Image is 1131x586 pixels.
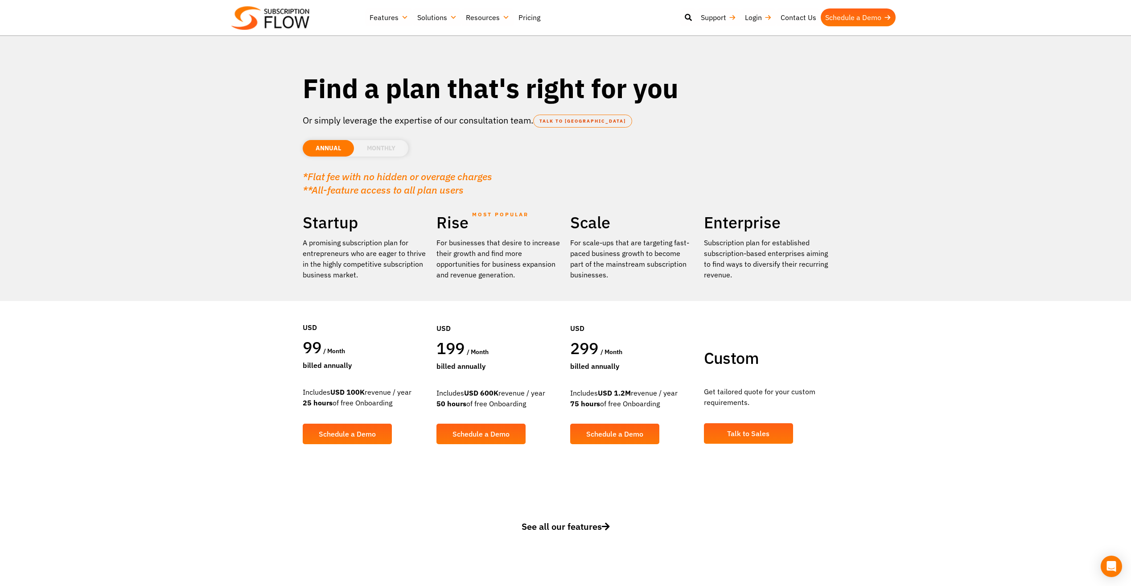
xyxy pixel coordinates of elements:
[704,237,829,280] p: Subscription plan for established subscription-based enterprises aiming to find ways to diversify...
[461,8,514,26] a: Resources
[533,115,632,128] a: TALK TO [GEOGRAPHIC_DATA]
[600,348,622,356] span: / month
[821,8,896,26] a: Schedule a Demo
[365,8,413,26] a: Features
[303,71,829,105] h1: Find a plan that's right for you
[303,114,829,127] p: Or simply leverage the expertise of our consultation team.
[704,423,793,444] a: Talk to Sales
[303,398,333,407] strong: 25 hours
[303,140,354,157] li: ANNUAL
[303,295,428,337] div: USD
[436,361,561,371] div: Billed Annually
[436,399,466,408] strong: 50 hours
[323,347,345,355] span: / month
[452,430,510,437] span: Schedule a Demo
[570,338,599,359] span: 299
[570,212,695,233] h2: Scale
[303,520,829,547] a: See all our features
[598,388,631,397] strong: USD 1.2M
[464,388,498,397] strong: USD 600K
[467,348,489,356] span: / month
[570,399,600,408] strong: 75 hours
[586,430,643,437] span: Schedule a Demo
[570,424,659,444] a: Schedule a Demo
[303,360,428,371] div: Billed Annually
[303,424,392,444] a: Schedule a Demo
[354,140,408,157] li: MONTHLY
[514,8,545,26] a: Pricing
[231,6,309,30] img: Subscriptionflow
[436,424,526,444] a: Schedule a Demo
[303,337,322,358] span: 99
[303,170,492,183] em: *Flat fee with no hidden or overage charges
[776,8,821,26] a: Contact Us
[1101,556,1122,577] div: Open Intercom Messenger
[704,347,759,368] span: Custom
[436,338,465,359] span: 199
[570,296,695,338] div: USD
[472,204,529,225] span: MOST POPULAR
[570,237,695,280] div: For scale-ups that are targeting fast-paced business growth to become part of the mainstream subs...
[727,430,769,437] span: Talk to Sales
[303,183,464,196] em: **All-feature access to all plan users
[740,8,776,26] a: Login
[436,388,561,409] div: Includes revenue / year of free Onboarding
[330,388,365,396] strong: USD 100K
[436,237,561,280] div: For businesses that desire to increase their growth and find more opportunities for business expa...
[570,361,695,371] div: Billed Annually
[319,430,376,437] span: Schedule a Demo
[303,387,428,408] div: Includes revenue / year of free Onboarding
[522,520,610,532] span: See all our features
[704,212,829,233] h2: Enterprise
[413,8,461,26] a: Solutions
[570,388,695,409] div: Includes revenue / year of free Onboarding
[704,386,829,408] p: Get tailored quote for your custom requirements.
[436,296,561,338] div: USD
[436,212,561,233] h2: Rise
[303,212,428,233] h2: Startup
[303,237,428,280] p: A promising subscription plan for entrepreneurs who are eager to thrive in the highly competitive...
[696,8,740,26] a: Support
